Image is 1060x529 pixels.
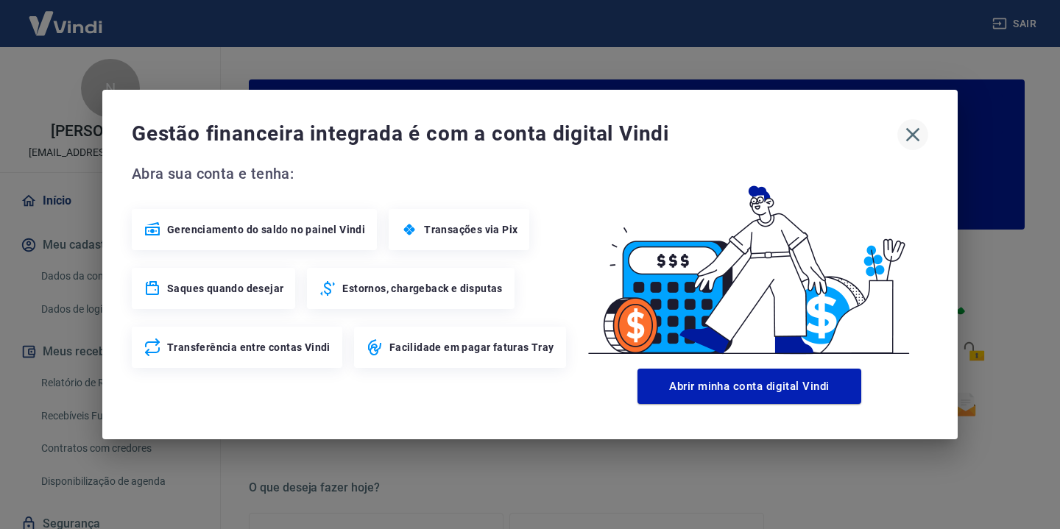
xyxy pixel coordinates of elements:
span: Transferência entre contas Vindi [167,340,331,355]
img: Good Billing [570,162,928,363]
span: Estornos, chargeback e disputas [342,281,502,296]
span: Facilidade em pagar faturas Tray [389,340,554,355]
span: Gestão financeira integrada é com a conta digital Vindi [132,119,897,149]
span: Saques quando desejar [167,281,283,296]
span: Abra sua conta e tenha: [132,162,570,185]
span: Gerenciamento do saldo no painel Vindi [167,222,365,237]
button: Abrir minha conta digital Vindi [637,369,861,404]
span: Transações via Pix [424,222,517,237]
